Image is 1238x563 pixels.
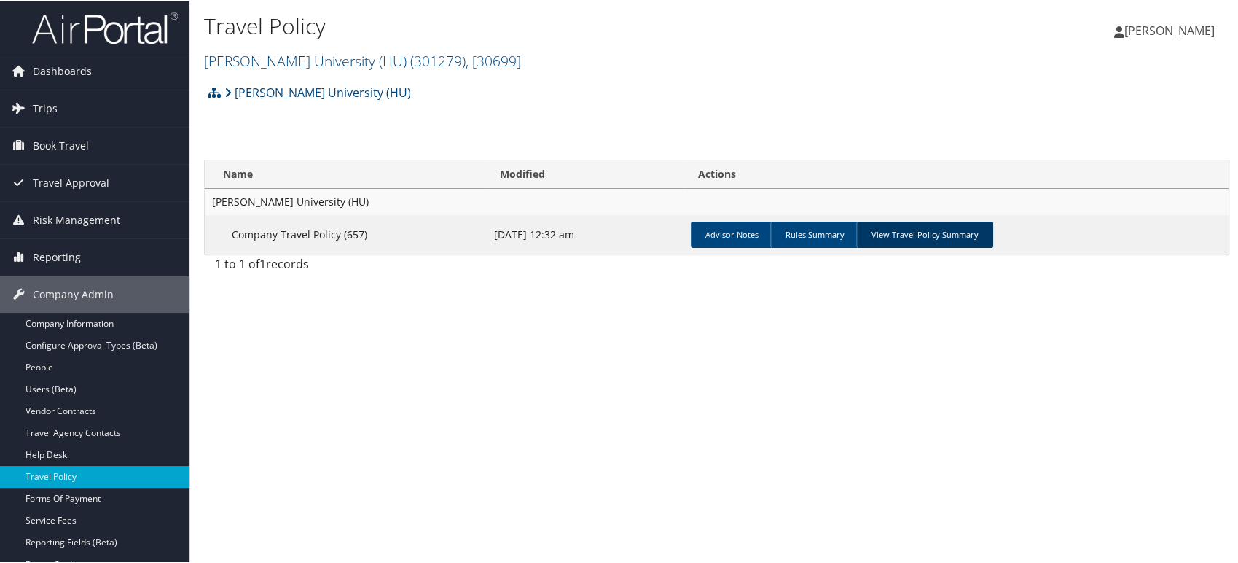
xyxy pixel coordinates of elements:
[33,201,120,237] span: Risk Management
[215,254,450,279] div: 1 to 1 of records
[33,126,89,163] span: Book Travel
[466,50,521,69] span: , [ 30699 ]
[259,255,266,271] span: 1
[205,187,1229,214] td: [PERSON_NAME] University (HU)
[1114,7,1229,51] a: [PERSON_NAME]
[33,52,92,88] span: Dashboards
[205,214,487,253] td: Company Travel Policy (657)
[33,163,109,200] span: Travel Approval
[1124,21,1215,37] span: [PERSON_NAME]
[204,50,521,69] a: [PERSON_NAME] University (HU)
[410,50,466,69] span: ( 301279 )
[204,9,888,40] h1: Travel Policy
[487,159,685,187] th: Modified: activate to sort column ascending
[487,214,685,253] td: [DATE] 12:32 am
[33,89,58,125] span: Trips
[691,220,773,246] a: Advisor Notes
[770,220,859,246] a: Rules Summary
[856,220,993,246] a: View Travel Policy Summary
[685,159,1229,187] th: Actions
[205,159,487,187] th: Name: activate to sort column ascending
[32,9,178,44] img: airportal-logo.png
[33,275,114,311] span: Company Admin
[224,77,411,106] a: [PERSON_NAME] University (HU)
[33,238,81,274] span: Reporting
